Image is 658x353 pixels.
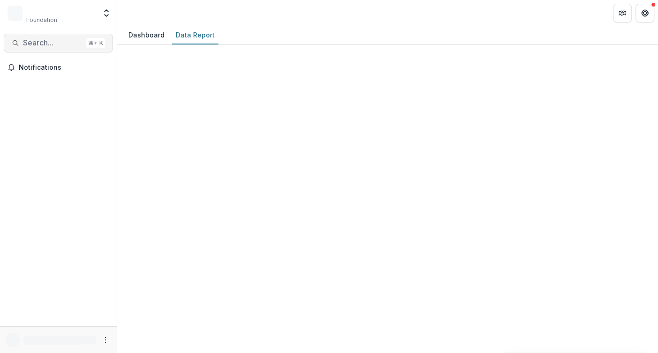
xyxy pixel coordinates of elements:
a: Dashboard [125,26,168,44]
button: Notifications [4,60,113,75]
div: Data Report [172,28,218,42]
div: Dashboard [125,28,168,42]
button: Search... [4,34,113,52]
span: Foundation [26,16,57,24]
button: Partners [613,4,632,22]
span: Notifications [19,64,109,72]
button: Get Help [636,4,654,22]
a: Data Report [172,26,218,44]
button: More [100,334,111,346]
div: ⌘ + K [86,38,105,48]
span: Search... [23,38,82,47]
button: Open entity switcher [100,4,113,22]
